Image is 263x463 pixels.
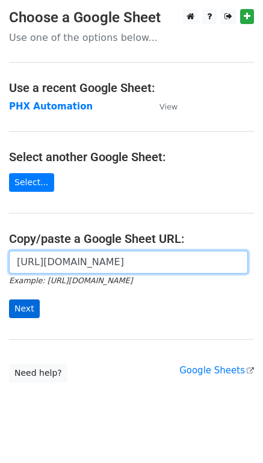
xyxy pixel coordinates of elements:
a: Select... [9,173,54,192]
small: Example: [URL][DOMAIN_NAME] [9,276,132,285]
a: Google Sheets [179,365,254,376]
h4: Copy/paste a Google Sheet URL: [9,231,254,246]
h4: Use a recent Google Sheet: [9,81,254,95]
input: Paste your Google Sheet URL here [9,251,248,274]
a: Need help? [9,364,67,382]
a: View [147,101,178,112]
h4: Select another Google Sheet: [9,150,254,164]
h3: Choose a Google Sheet [9,9,254,26]
input: Next [9,299,40,318]
a: PHX Automation [9,101,93,112]
small: View [159,102,178,111]
p: Use one of the options below... [9,31,254,44]
iframe: Chat Widget [203,405,263,463]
